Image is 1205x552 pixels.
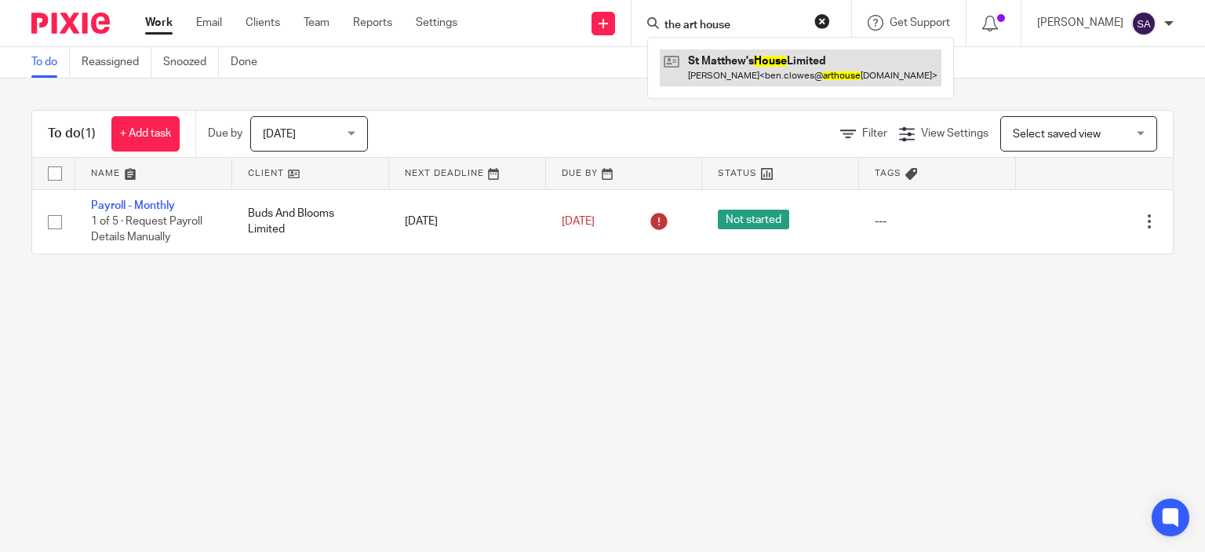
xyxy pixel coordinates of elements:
[921,128,988,139] span: View Settings
[663,19,804,33] input: Search
[718,210,789,229] span: Not started
[91,200,175,211] a: Payroll - Monthly
[48,126,96,142] h1: To do
[208,126,242,141] p: Due by
[232,189,389,254] td: Buds And Blooms Limited
[1013,129,1101,140] span: Select saved view
[163,47,219,78] a: Snoozed
[875,169,901,177] span: Tags
[890,17,950,28] span: Get Support
[814,13,830,29] button: Clear
[353,15,392,31] a: Reports
[304,15,329,31] a: Team
[875,214,1000,229] div: ---
[1131,11,1156,36] img: svg%3E
[31,13,110,34] img: Pixie
[263,129,296,140] span: [DATE]
[416,15,457,31] a: Settings
[389,189,546,254] td: [DATE]
[145,15,173,31] a: Work
[862,128,887,139] span: Filter
[196,15,222,31] a: Email
[31,47,70,78] a: To do
[562,216,595,227] span: [DATE]
[82,47,151,78] a: Reassigned
[246,15,280,31] a: Clients
[111,116,180,152] a: + Add task
[1037,15,1123,31] p: [PERSON_NAME]
[231,47,269,78] a: Done
[91,216,202,243] span: 1 of 5 · Request Payroll Details Manually
[81,127,96,140] span: (1)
